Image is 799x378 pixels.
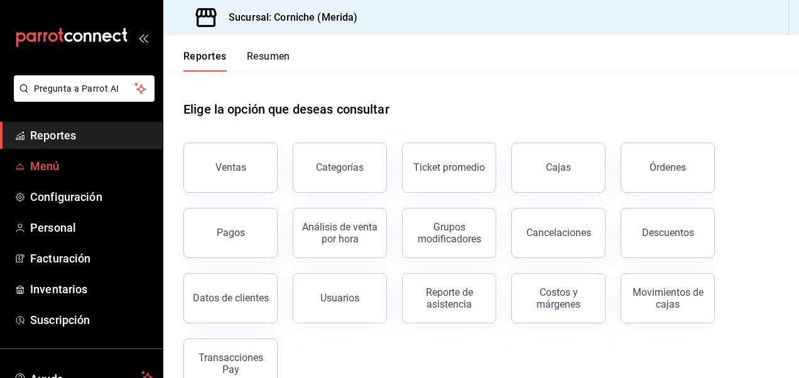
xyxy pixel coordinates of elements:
[217,227,245,239] div: Pagos
[511,143,606,193] button: Cajas
[138,33,148,43] button: open_drawer_menu
[410,221,488,245] div: Grupos modificadores
[621,208,715,258] button: Descuentos
[183,208,278,258] button: Pagos
[193,292,269,304] div: Datos de clientes
[301,221,379,245] div: Análisis de venta por hora
[642,227,694,239] div: Descuentos
[30,250,153,267] span: Facturación
[30,158,153,175] span: Menú
[30,219,153,236] span: Personal
[14,75,155,102] button: Pregunta a Parrot AI
[30,281,153,298] span: Inventarios
[30,188,153,205] span: Configuración
[511,208,606,258] button: Cancelaciones
[316,161,364,173] div: Categorías
[621,143,715,193] button: Órdenes
[511,273,606,323] button: Costos y márgenes
[30,127,153,144] span: Reportes
[293,143,387,193] button: Categorías
[546,161,571,173] div: Cajas
[219,10,358,25] h3: Sucursal: Corniche (Merida)
[621,273,715,323] button: Movimientos de cajas
[192,352,269,375] div: Transacciones Pay
[34,82,135,95] span: Pregunta a Parrot AI
[183,143,278,193] button: Ventas
[183,50,227,72] button: Reportes
[629,286,707,310] div: Movimientos de cajas
[519,286,597,310] div: Costos y márgenes
[9,91,155,104] a: Pregunta a Parrot AI
[402,273,496,323] button: Reporte de asistencia
[215,161,246,173] div: Ventas
[320,292,359,304] div: Usuarios
[293,208,387,258] button: Análisis de venta por hora
[183,100,389,119] h1: Elige la opción que deseas consultar
[247,50,290,72] button: Resumen
[526,227,591,239] div: Cancelaciones
[413,161,485,173] div: Ticket promedio
[183,50,290,72] div: navigation tabs
[402,208,496,258] button: Grupos modificadores
[293,273,387,323] button: Usuarios
[183,273,278,323] button: Datos de clientes
[650,161,686,173] div: Órdenes
[30,311,153,328] span: Suscripción
[402,143,496,193] button: Ticket promedio
[410,286,488,310] div: Reporte de asistencia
